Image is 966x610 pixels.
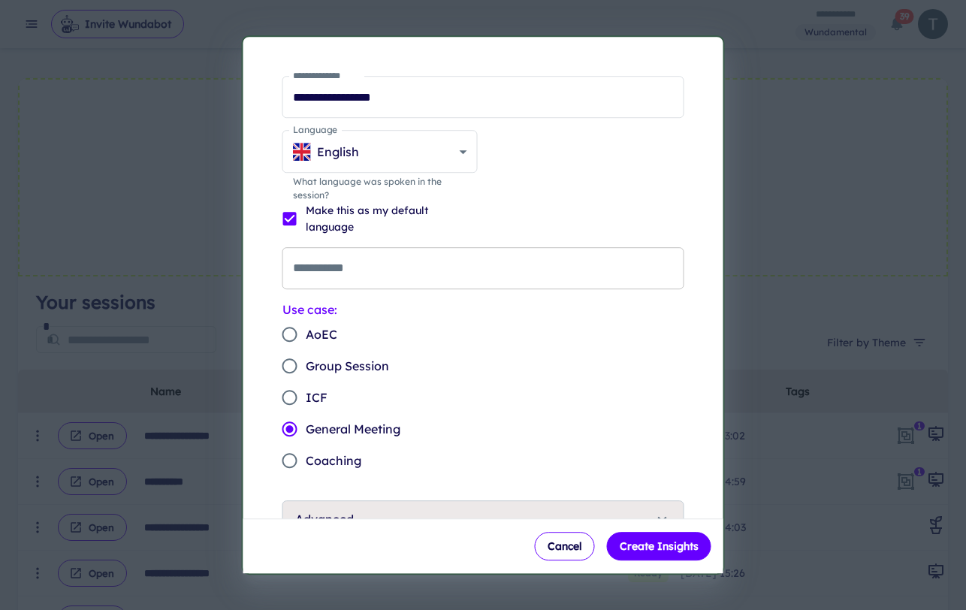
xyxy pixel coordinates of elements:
button: Create Insights [607,532,711,560]
span: Coaching [306,451,361,470]
button: Cancel [535,532,595,560]
span: AoEC [306,325,337,343]
label: Language [293,123,337,136]
p: English [317,143,359,161]
p: Advanced... [295,510,363,528]
span: ICF [306,388,328,406]
legend: Use case: [282,301,337,319]
span: General Meeting [306,420,400,438]
p: Make this as my default language [306,202,466,235]
p: What language was spoken in the session? [293,175,467,202]
button: Advanced... [283,501,684,537]
img: GB [293,143,311,161]
span: Group Session [306,357,389,375]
